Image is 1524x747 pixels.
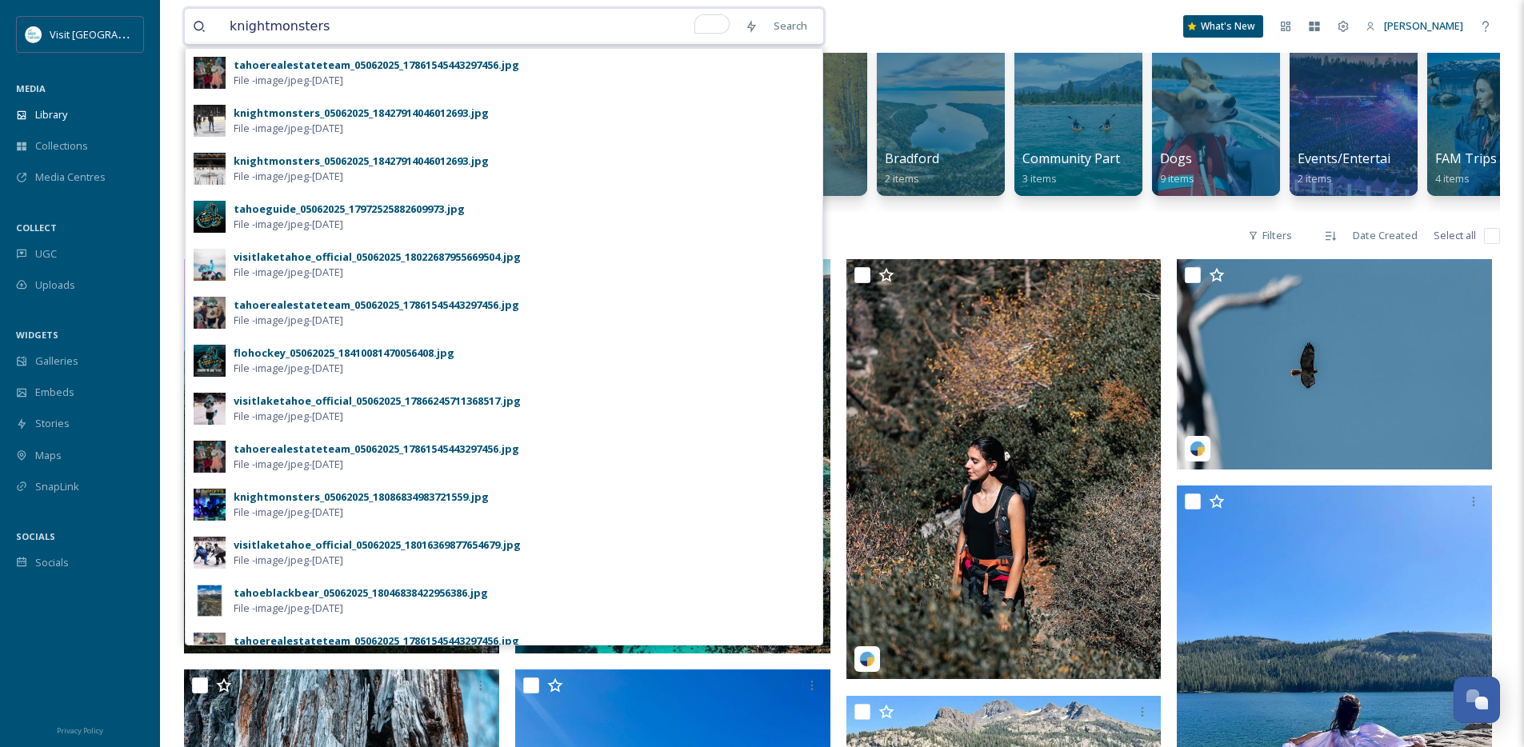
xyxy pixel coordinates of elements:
span: File - image/jpeg - [DATE] [234,217,343,232]
span: File - image/jpeg - [DATE] [234,169,343,184]
div: Search [766,10,815,42]
img: bcac4767-31a5-49d9-a0bf-0ee1d0fa2156.jpg [194,585,226,617]
div: knightmonsters_05062025_18427914046012693.jpg [234,154,489,169]
span: 2 items [1298,171,1332,186]
img: 9f04f613-6e9a-4a0a-8acc-fb0e034efd9f.jpg [194,537,226,569]
span: COLLECT [16,222,57,234]
img: 8deeaf38-26f6-447c-b8fc-e90e3c569400.jpg [194,393,226,425]
span: Media Centres [35,170,106,185]
a: Dogs9 items [1160,151,1194,186]
span: SnapLink [35,479,79,494]
img: mathias_posch-18081304108949625.jpeg [846,259,1162,679]
img: 4f000208-191e-462b-8d89-120fb89ff082.jpg [194,201,226,233]
div: knightmonsters_05062025_18427914046012693.jpg [234,106,489,121]
a: Community Partner3 items [1022,151,1141,186]
span: File - image/jpeg - [DATE] [234,505,343,520]
span: FAM Trips [1435,150,1497,167]
img: claradams_01-18429011038103749.jpeg [184,259,499,653]
span: File - image/jpeg - [DATE] [234,361,343,376]
span: File - image/jpeg - [DATE] [234,73,343,88]
span: Galleries [35,354,78,369]
div: visitlaketahoe_official_05062025_18022687955669504.jpg [234,250,521,265]
img: snapsea-logo.png [1190,441,1206,457]
div: flohockey_05062025_18410081470056408.jpg [234,346,454,361]
span: MEDIA [16,82,46,94]
div: Filters [1240,220,1300,251]
div: tahoerealestateteam_05062025_17861545443297456.jpg [234,298,519,313]
span: File - image/jpeg - [DATE] [234,265,343,280]
div: tahoerealestateteam_05062025_17861545443297456.jpg [234,441,519,457]
div: visitlaketahoe_official_05062025_18016369877654679.jpg [234,537,521,553]
img: eade74cf-5571-4b0d-821d-3ad88c0098bb.jpg [194,633,226,665]
span: 9 items [1160,171,1194,186]
span: File - image/jpeg - [DATE] [234,409,343,424]
div: knightmonsters_05062025_18086834983721559.jpg [234,489,489,505]
div: tahoeguide_05062025_17972525882609973.jpg [234,202,465,217]
div: visitlaketahoe_official_05062025_17866245711368517.jpg [234,393,521,409]
button: Open Chat [1454,677,1500,723]
span: File - image/jpeg - [DATE] [234,601,343,616]
span: 2 items [885,171,919,186]
span: Library [35,107,67,122]
img: 4dd9bd48-97af-4184-9334-5b418751aa02.jpg [194,441,226,473]
span: File - image/jpeg - [DATE] [234,553,343,568]
div: Date Created [1345,220,1426,251]
span: Privacy Policy [57,725,103,736]
a: FAM Trips4 items [1435,151,1497,186]
div: tahoeblackbear_05062025_18046838422956386.jpg [234,585,488,601]
div: tahoerealestateteam_05062025_17861545443297456.jpg [234,633,519,649]
div: tahoerealestateteam_05062025_17861545443297456.jpg [234,58,519,73]
img: download.jpeg [26,26,42,42]
span: Uploads [35,278,75,293]
span: Dogs [1160,150,1192,167]
img: snapsea-logo.png [859,651,875,667]
span: Socials [35,555,69,570]
span: Maps [35,448,62,463]
img: 8c8a4f79-76bc-4532-8ded-585310aeecf9.jpg [194,153,226,185]
span: File - image/jpeg - [DATE] [234,313,343,328]
span: Select all [1434,228,1476,243]
a: What's New [1183,15,1263,38]
span: Embeds [35,385,74,400]
span: 3 items [1022,171,1057,186]
span: UGC [35,246,57,262]
img: 28dc440b-1e68-46a4-9afe-da1ee0614c26.jpg [194,249,226,281]
span: 4 items [1435,171,1470,186]
input: To enrich screen reader interactions, please activate Accessibility in Grammarly extension settings [222,9,737,44]
img: 4b7c7b1d-c6b3-4383-9495-17c80d90105e.jpg [194,57,226,89]
span: File - image/jpeg - [DATE] [234,121,343,136]
img: 8eabf077-f96f-49e6-8b51-1eb300ebe7d0.jpg [194,105,226,137]
span: WIDGETS [16,329,58,341]
a: Bradford2 items [885,151,939,186]
img: 4ab0afe7-8005-41cb-b082-a6a5255d1ea3.jpg [194,489,226,521]
a: [PERSON_NAME] [1358,10,1471,42]
span: Bradford [885,150,939,167]
a: Events/Entertainment2 items [1298,151,1430,186]
span: Stories [35,416,70,431]
span: SOCIALS [16,530,55,542]
img: 6ffe2eac-20d7-479a-b872-95455a3e9ff8.jpg [194,297,226,329]
img: 5cf7e8d6-8d2a-4cce-ac6c-23d506620d42.jpg [194,345,226,377]
span: Visit [GEOGRAPHIC_DATA] [50,26,174,42]
span: Community Partner [1022,150,1141,167]
span: 121 file s [184,228,222,243]
span: File - image/jpeg - [DATE] [234,457,343,472]
a: Privacy Policy [57,720,103,739]
span: Events/Entertainment [1298,150,1430,167]
span: [PERSON_NAME] [1384,18,1463,33]
img: mathias_posch-18083110079490767.jpeg [1177,259,1492,469]
span: Collections [35,138,88,154]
